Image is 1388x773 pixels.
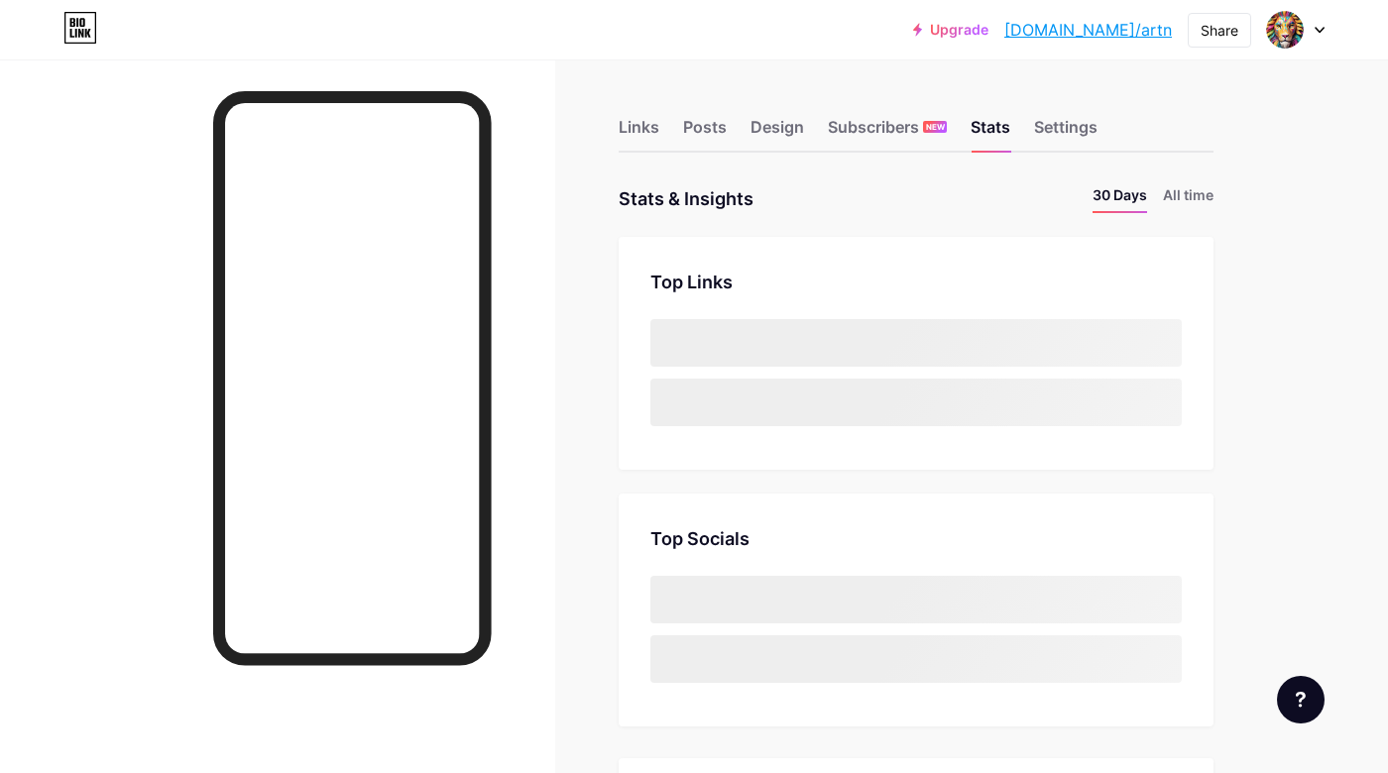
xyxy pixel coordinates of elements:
[971,115,1010,151] div: Stats
[1266,11,1304,49] img: Ary Correia Filho
[828,115,947,151] div: Subscribers
[751,115,804,151] div: Design
[650,525,1182,552] div: Top Socials
[913,22,988,38] a: Upgrade
[1004,18,1172,42] a: [DOMAIN_NAME]/artn
[683,115,727,151] div: Posts
[650,269,1182,295] div: Top Links
[1034,115,1098,151] div: Settings
[926,121,945,133] span: NEW
[1093,184,1147,213] li: 30 Days
[1201,20,1238,41] div: Share
[619,184,753,213] div: Stats & Insights
[1163,184,1214,213] li: All time
[619,115,659,151] div: Links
